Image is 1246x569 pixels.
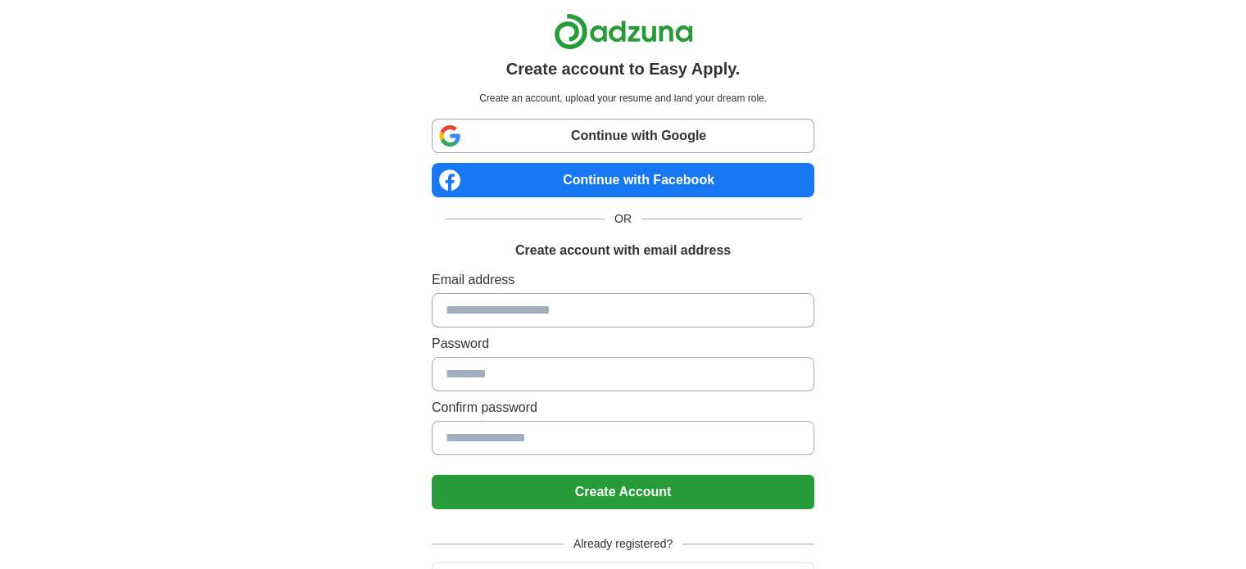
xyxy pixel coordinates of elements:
[432,334,814,354] label: Password
[554,13,693,50] img: Adzuna logo
[564,535,682,553] span: Already registered?
[605,210,641,228] span: OR
[435,91,811,106] p: Create an account, upload your resume and land your dream role.
[432,119,814,153] a: Continue with Google
[432,270,814,290] label: Email address
[432,163,814,197] a: Continue with Facebook
[506,56,741,81] h1: Create account to Easy Apply.
[515,241,731,260] h1: Create account with email address
[432,398,814,418] label: Confirm password
[432,475,814,509] button: Create Account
